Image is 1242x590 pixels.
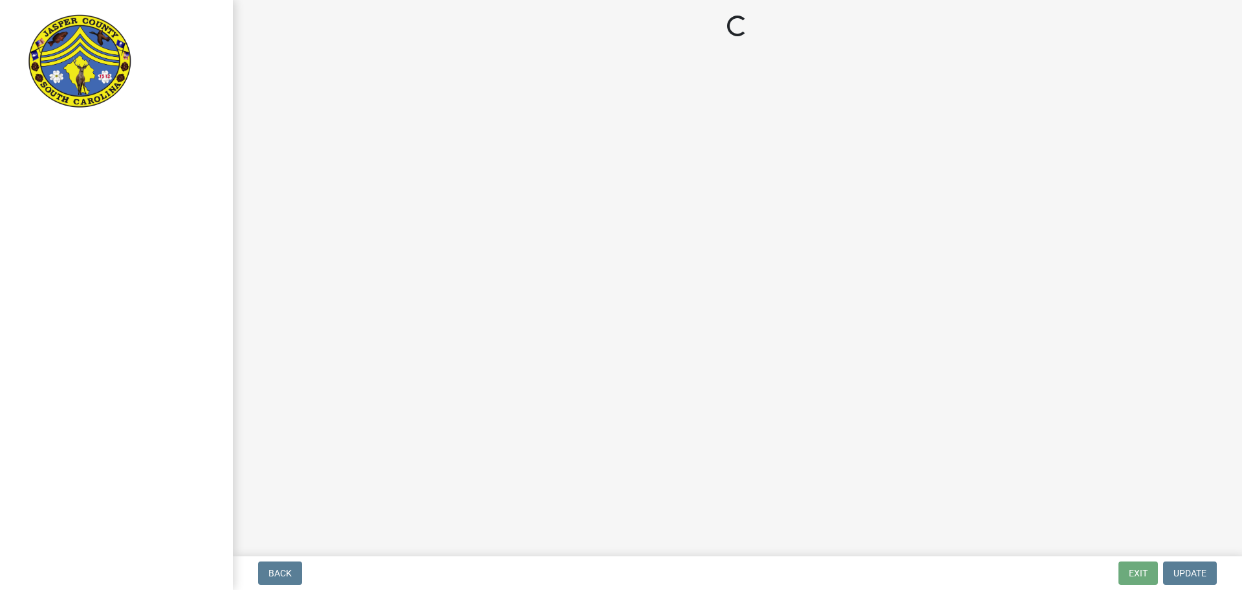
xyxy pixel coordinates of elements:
button: Update [1163,562,1217,585]
button: Back [258,562,302,585]
span: Back [268,568,292,578]
span: Update [1173,568,1206,578]
img: Jasper County, South Carolina [26,14,134,111]
button: Exit [1118,562,1158,585]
